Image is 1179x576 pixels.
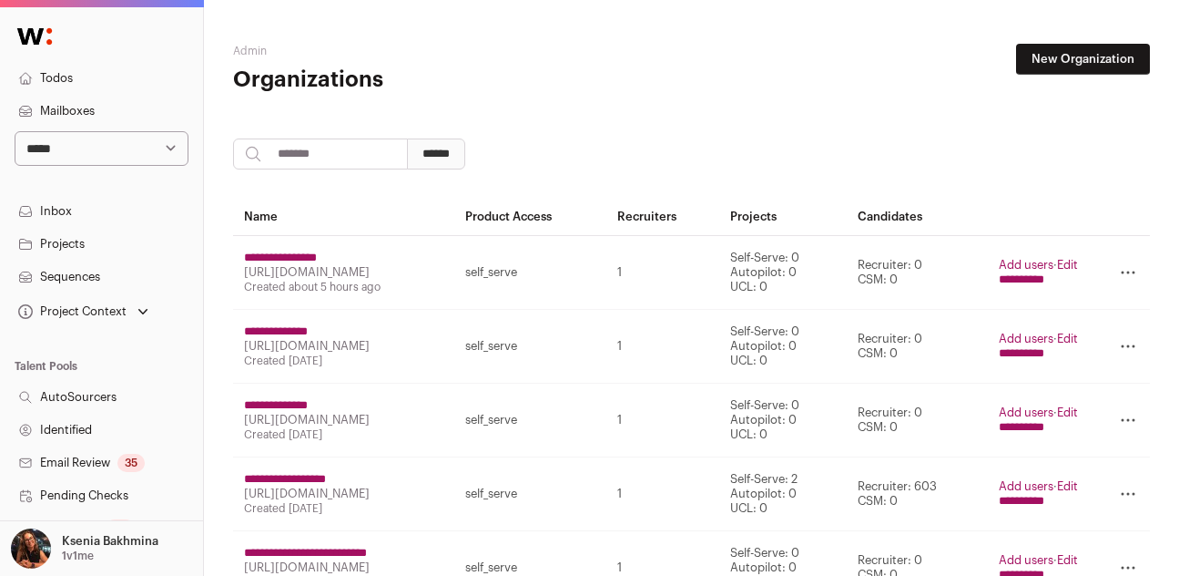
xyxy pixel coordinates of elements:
div: Created [DATE] [244,354,443,368]
a: [URL][DOMAIN_NAME] [244,340,370,352]
div: Project Context [15,304,127,319]
a: Add users [999,406,1053,418]
th: Name [233,199,454,236]
td: Self-Serve: 2 Autopilot: 0 UCL: 0 [719,458,847,531]
td: Recruiter: 0 CSM: 0 [847,384,988,458]
img: Wellfound [7,18,62,55]
div: Created about 5 hours ago [244,280,443,294]
td: 1 [606,236,719,310]
img: 13968079-medium_jpg [11,529,51,569]
a: Add users [999,333,1053,345]
td: 1 [606,384,719,458]
td: Recruiter: 0 CSM: 0 [847,310,988,384]
td: Recruiter: 0 CSM: 0 [847,236,988,310]
td: Self-Serve: 0 Autopilot: 0 UCL: 0 [719,310,847,384]
a: Edit [1057,554,1078,566]
a: [URL][DOMAIN_NAME] [244,266,370,278]
td: · [988,458,1089,531]
td: self_serve [454,236,605,310]
a: [URL][DOMAIN_NAME] [244,561,370,573]
td: Self-Serve: 0 Autopilot: 0 UCL: 0 [719,236,847,310]
a: Add users [999,259,1053,271]
th: Product Access [454,199,605,236]
a: [URL][DOMAIN_NAME] [244,488,370,499]
td: Recruiter: 603 CSM: 0 [847,458,988,531]
td: Self-Serve: 0 Autopilot: 0 UCL: 0 [719,384,847,458]
th: Projects [719,199,847,236]
a: Edit [1057,333,1078,345]
a: Add users [999,554,1053,566]
div: Created [DATE] [244,427,443,442]
a: Edit [1057,406,1078,418]
div: Created [DATE] [244,501,443,516]
a: Admin [233,46,267,57]
td: · [988,384,1089,458]
td: self_serve [454,458,605,531]
button: Open dropdown [15,299,152,324]
td: 1 [606,458,719,531]
td: self_serve [454,384,605,458]
a: New Organization [1016,44,1150,75]
td: · [988,236,1089,310]
td: · [988,310,1089,384]
p: 1v1me [62,549,94,563]
a: [URL][DOMAIN_NAME] [244,414,370,426]
a: Add users [999,480,1053,492]
th: Candidates [847,199,988,236]
div: 35 [117,454,145,472]
div: 90 [106,519,135,538]
th: Recruiters [606,199,719,236]
button: Open dropdown [7,529,162,569]
a: Edit [1057,259,1078,271]
a: Edit [1057,480,1078,492]
td: 1 [606,310,719,384]
h1: Organizations [233,66,539,95]
td: self_serve [454,310,605,384]
p: Ksenia Bakhmina [62,534,158,549]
